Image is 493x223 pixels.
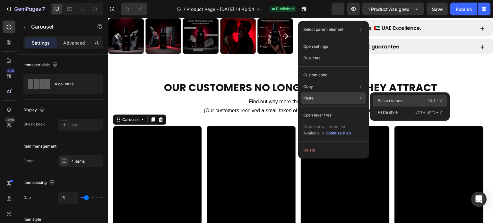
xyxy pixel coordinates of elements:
p: Ctrl + V [428,98,442,104]
div: Add... [71,122,101,128]
button: Delete [301,144,366,156]
p: Find out why more than 25,000 men trust Ora [5,79,380,89]
p: Duplicate [303,55,321,61]
div: Item management [23,143,56,149]
p: (Our customers received a small token of thanks for sharing their testimonial with us). [5,88,380,98]
p: Create new interaction [303,124,351,130]
button: Optimize Plan [325,130,351,136]
div: Item spacing [23,178,56,187]
span: / [184,6,185,13]
p: Open settings [303,44,328,49]
div: Open Intercom Messenger [471,192,487,207]
p: Copy [303,84,313,90]
p: Carousel [31,23,86,30]
div: Publish [456,6,472,13]
p: 🇫🇷 French Ingredients. 🇦🇪 UAE Excellence. [207,6,313,15]
div: 4 columns [55,77,94,91]
button: Publish [450,3,477,15]
p: 30-day money-back guarantee [207,24,291,34]
p: Open layer tree [303,112,332,118]
div: Sneak peek [23,121,45,127]
p: Settings [32,39,50,46]
p: Ctrl + Shift + V [415,109,442,116]
p: Select parent element [303,27,343,32]
div: 450 [6,68,15,73]
div: Carousel [13,99,32,105]
div: Items per slide [23,61,59,69]
div: Gap [23,195,31,201]
span: Save [432,6,443,12]
p: 7 [42,5,45,13]
div: 4 items [71,159,101,164]
strong: OUR CUSTOMERS NO LONGER SEDUCE, THEY ATTRACT [56,62,329,77]
div: Undo/Redo [121,3,147,15]
input: Auto [58,192,78,203]
div: Item style [23,217,41,222]
span: 1 product assigned [368,6,410,13]
p: Paste element [378,98,404,104]
div: Order [23,158,34,164]
p: Paste style [378,109,398,115]
p: Paste [303,95,314,101]
button: 1 product assigned [362,3,424,15]
p: Advanced [63,39,85,46]
button: 7 [3,3,48,15]
span: Product Page - [DATE] 14:40:54 [186,6,254,13]
p: Custom code [303,72,327,78]
button: Save [427,3,448,15]
button: Carousel Back Arrow [5,14,13,22]
button: Carousel Next Arrow [175,14,182,22]
div: Display [23,106,46,115]
div: Beta [5,117,15,123]
span: Available in [303,131,324,135]
span: Published [276,6,294,12]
